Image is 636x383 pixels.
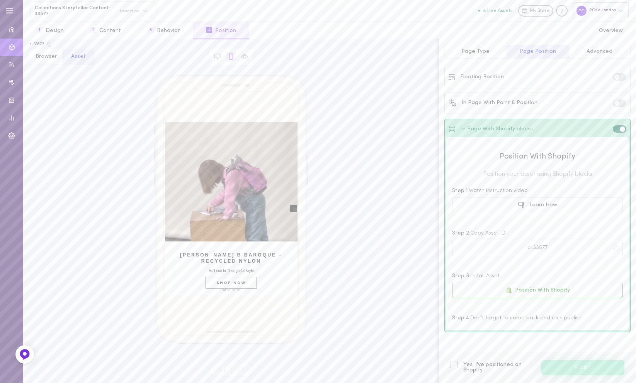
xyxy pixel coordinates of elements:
[461,49,490,54] span: Page Type
[62,49,95,65] button: Asset
[452,170,623,179] span: Position your asset using Shopify blocks
[470,273,500,279] span: Install Asset
[23,22,77,39] button: 1Design
[222,287,226,292] div: move to slide 1
[449,126,533,133] div: In Page With Shopify blocks
[478,8,518,13] a: 8 Live Assets
[134,22,193,39] button: 3Behavior
[556,5,568,17] div: Knowledge center
[236,287,241,292] div: move to slide 4
[530,8,550,15] span: My Store
[470,315,582,321] span: Don't forget to come back and click publish
[452,187,623,195] span: Step 1:
[90,27,96,33] span: 2
[30,42,44,47] div: c-33577
[19,349,31,360] img: Feedback Button
[586,22,636,39] button: Overview
[170,264,292,274] span: Roll Out in Thoughtful Style
[36,27,43,33] span: 1
[452,229,623,237] span: Step 2:
[452,314,623,322] span: Step 4:
[212,364,231,376] span: Undo
[452,197,623,213] button: Learn How
[452,272,623,280] span: Step 3:
[478,8,513,13] button: 8 Live Assets
[148,27,154,33] span: 3
[231,364,250,376] span: Redo
[231,287,236,292] div: move to slide 3
[77,22,134,39] button: 2Content
[115,8,139,13] span: Inactive
[30,49,62,65] button: Browser
[206,27,212,33] span: 4
[449,99,537,107] div: In Page With Point & Position
[573,2,629,19] div: ROKA London
[463,362,534,373] span: Yes, I've positioned on Shopify
[444,45,507,59] button: Page Type
[35,5,115,17] span: Collections Storyteller Content 33577
[449,74,504,80] div: Floating Position
[206,277,257,289] span: SHOP NOW
[290,122,298,295] div: Right arrow
[170,248,292,264] span: [PERSON_NAME] B Baroque – Recycled Nylon
[518,5,553,17] a: My Store
[587,49,612,54] span: Advanced
[452,283,623,298] button: Position With Shopify
[452,151,623,162] span: Position With Shopify
[568,45,631,59] button: Advanced
[452,240,623,256] button: c-33577
[507,45,569,59] button: Page Position
[469,188,528,194] span: Watch instruction video
[193,22,249,39] button: 4Position
[541,360,624,375] button: Publish
[520,49,556,54] span: Page Position
[470,230,505,236] span: Copy Asset ID
[226,287,231,292] div: move to slide 2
